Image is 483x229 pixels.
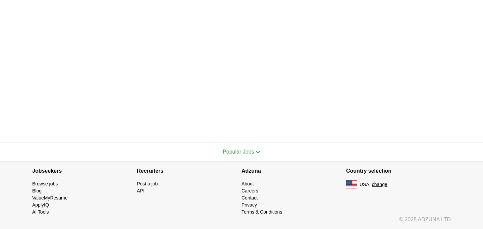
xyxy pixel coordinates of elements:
button: change [372,181,387,188]
div: © 2025 ADZUNA LTD [27,216,456,229]
span: USA [360,181,369,188]
img: US flag [346,180,357,188]
h4: Country selection [346,162,451,180]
